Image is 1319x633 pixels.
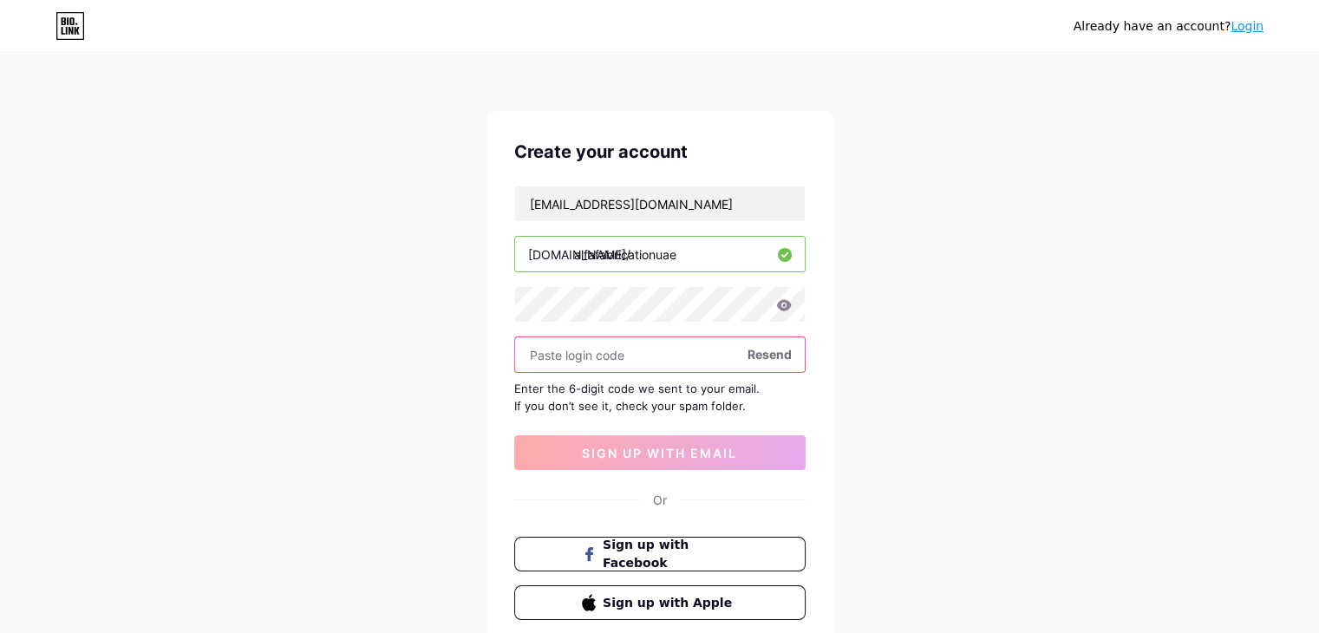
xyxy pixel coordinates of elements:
[514,585,806,620] button: Sign up with Apple
[603,536,737,572] span: Sign up with Facebook
[1231,19,1263,33] a: Login
[515,337,805,372] input: Paste login code
[515,186,805,221] input: Email
[528,245,630,264] div: [DOMAIN_NAME]/
[514,139,806,165] div: Create your account
[582,446,737,460] span: sign up with email
[514,537,806,571] button: Sign up with Facebook
[514,380,806,414] div: Enter the 6-digit code we sent to your email. If you don’t see it, check your spam folder.
[515,237,805,271] input: username
[748,345,792,363] span: Resend
[1074,17,1263,36] div: Already have an account?
[603,594,737,612] span: Sign up with Apple
[514,435,806,470] button: sign up with email
[653,491,667,509] div: Or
